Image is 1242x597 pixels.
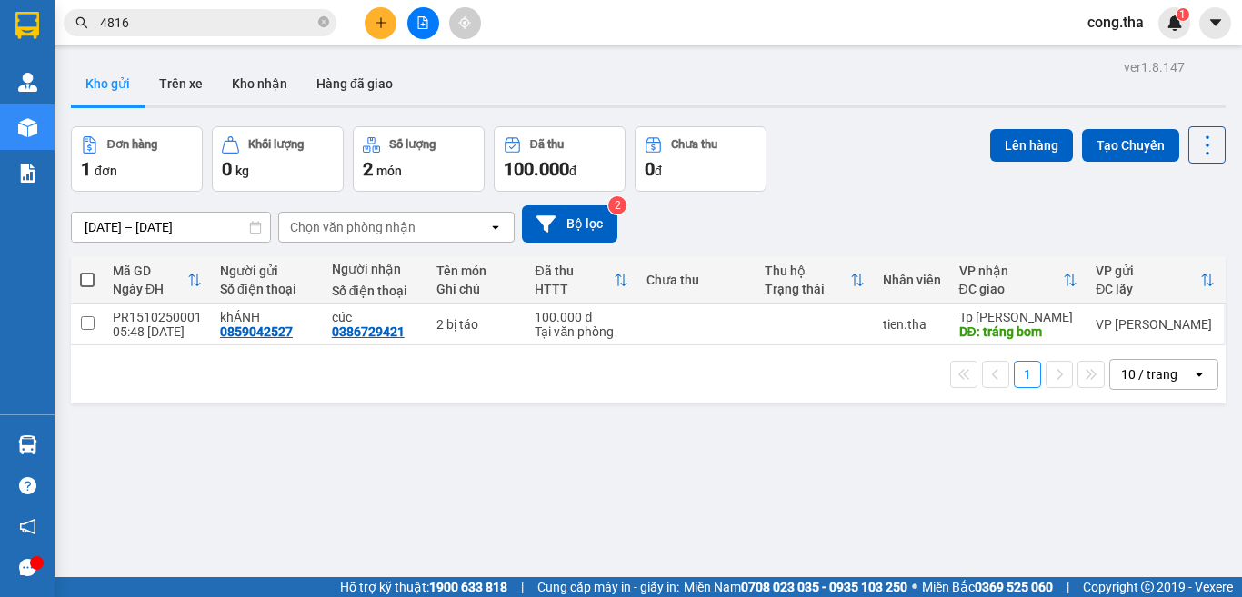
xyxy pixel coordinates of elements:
div: 0859042527 [220,324,293,339]
span: copyright [1141,581,1154,593]
input: Select a date range. [72,213,270,242]
span: | [521,577,524,597]
th: Toggle SortBy [1087,256,1224,304]
span: Miền Nam [684,577,907,597]
button: Đã thu100.000đ [494,126,626,192]
div: DĐ: tráng bom [959,324,1078,339]
div: Đã thu [535,264,614,278]
span: search [75,16,88,29]
div: Người nhận [332,262,418,276]
div: Chọn văn phòng nhận [290,218,416,236]
span: Miền Bắc [922,577,1053,597]
span: 0 [645,158,655,180]
div: Số điện thoại [332,284,418,298]
svg: open [1192,367,1207,382]
span: 1 [81,158,91,180]
div: Số lượng [389,138,436,151]
span: 0 [222,158,232,180]
span: caret-down [1207,15,1224,31]
div: Tp [PERSON_NAME] [959,310,1078,324]
button: Tạo Chuyến [1082,129,1179,162]
span: | [1067,577,1069,597]
span: kg [235,164,249,178]
div: Đã thu [530,138,564,151]
div: 100.000 đ [535,310,628,324]
strong: 0369 525 060 [975,580,1053,594]
div: tien.tha [883,317,941,332]
div: Ngày ĐH [113,282,187,296]
span: file-add [416,16,429,29]
img: logo-vxr [15,12,39,39]
th: Toggle SortBy [526,256,637,304]
span: close-circle [318,15,329,32]
input: Tìm tên, số ĐT hoặc mã đơn [100,13,315,33]
div: cúc [332,310,418,324]
button: caret-down [1199,7,1231,39]
span: 2 [363,158,373,180]
div: ver 1.8.147 [1124,57,1185,77]
sup: 2 [608,196,626,214]
div: Trạng thái [765,282,850,296]
div: ĐC lấy [1096,282,1200,296]
div: Số điện thoại [220,282,314,296]
svg: open [488,220,503,234]
span: notification [19,518,36,535]
span: aim [458,16,471,29]
button: file-add [407,7,439,39]
div: Thu hộ [765,264,850,278]
th: Toggle SortBy [104,256,211,304]
div: 10 / trang [1121,365,1177,383]
span: đ [569,164,576,178]
div: Người gửi [220,264,314,278]
span: message [19,559,36,576]
div: VP gửi [1096,264,1200,278]
div: VP [PERSON_NAME] [1096,317,1215,332]
div: khÁNH [220,310,314,324]
span: question-circle [19,477,36,494]
div: ĐC giao [959,282,1064,296]
strong: 1900 633 818 [429,580,507,594]
button: Đơn hàng1đơn [71,126,203,192]
th: Toggle SortBy [950,256,1087,304]
img: warehouse-icon [18,73,37,92]
button: Kho gửi [71,62,145,105]
button: Kho nhận [217,62,302,105]
span: đơn [95,164,117,178]
button: 1 [1014,361,1041,388]
span: cong.tha [1073,11,1158,34]
div: 0386729421 [332,324,405,339]
button: aim [449,7,481,39]
div: Chưa thu [646,273,746,287]
button: Lên hàng [990,129,1073,162]
span: món [376,164,402,178]
span: ⚪️ [912,583,917,591]
img: warehouse-icon [18,118,37,137]
img: icon-new-feature [1167,15,1183,31]
div: Khối lượng [248,138,304,151]
span: 1 [1179,8,1186,21]
div: 05:48 [DATE] [113,324,202,339]
span: Hỗ trợ kỹ thuật: [340,577,507,597]
div: Tại văn phòng [535,324,628,339]
strong: 0708 023 035 - 0935 103 250 [741,580,907,594]
th: Toggle SortBy [756,256,874,304]
div: Nhân viên [883,273,941,287]
button: plus [365,7,396,39]
div: 2 bị táo [436,317,517,332]
div: VP nhận [959,264,1064,278]
div: Ghi chú [436,282,517,296]
div: Mã GD [113,264,187,278]
span: 100.000 [504,158,569,180]
button: Số lượng2món [353,126,485,192]
span: plus [375,16,387,29]
div: PR1510250001 [113,310,202,324]
button: Khối lượng0kg [212,126,344,192]
div: HTTT [535,282,614,296]
button: Trên xe [145,62,217,105]
sup: 1 [1177,8,1189,21]
span: Cung cấp máy in - giấy in: [537,577,679,597]
img: warehouse-icon [18,435,37,454]
div: Đơn hàng [107,138,157,151]
button: Hàng đã giao [302,62,407,105]
button: Bộ lọc [522,205,617,243]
